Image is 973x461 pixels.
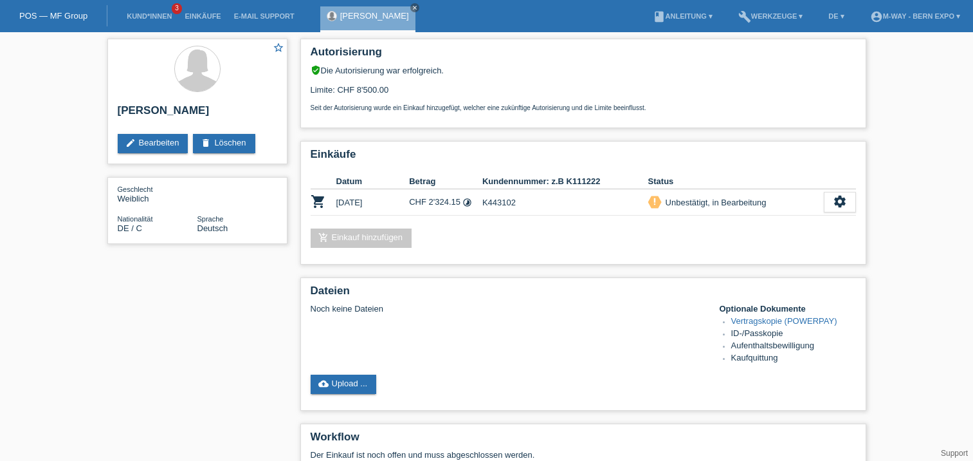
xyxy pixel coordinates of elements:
a: Support [941,449,968,458]
div: Unbestätigt, in Bearbeitung [662,196,767,209]
li: ID-/Passkopie [731,328,856,341]
a: cloud_uploadUpload ... [311,375,377,394]
h2: Einkäufe [311,148,856,167]
a: bookAnleitung ▾ [646,12,719,20]
th: Datum [336,174,410,189]
a: DE ▾ [822,12,850,20]
i: POSP00028145 [311,194,326,209]
span: Geschlecht [118,185,153,193]
i: settings [833,194,847,209]
th: Kundennummer: z.B K111222 [482,174,648,189]
i: add_shopping_cart [318,232,329,243]
a: buildWerkzeuge ▾ [732,12,810,20]
h4: Optionale Dokumente [720,304,856,314]
p: Seit der Autorisierung wurde ein Einkauf hinzugefügt, welcher eine zukünftige Autorisierung und d... [311,104,856,111]
th: Betrag [409,174,482,189]
span: Deutsch [197,223,228,233]
a: editBearbeiten [118,134,188,153]
div: Die Autorisierung war erfolgreich. [311,65,856,75]
td: [DATE] [336,189,410,216]
i: edit [125,138,136,148]
i: build [738,10,751,23]
a: Vertragskopie (POWERPAY) [731,316,837,326]
td: K443102 [482,189,648,216]
a: close [410,3,419,12]
div: Limite: CHF 8'500.00 [311,75,856,111]
i: Fixe Raten (24 Raten) [462,198,472,207]
a: E-Mail Support [228,12,301,20]
span: 3 [172,3,182,14]
td: CHF 2'324.15 [409,189,482,216]
a: Kund*innen [120,12,178,20]
i: star_border [273,42,284,53]
span: Sprache [197,215,224,223]
h2: Workflow [311,431,856,450]
li: Kaufquittung [731,353,856,365]
a: add_shopping_cartEinkauf hinzufügen [311,229,412,248]
a: deleteLöschen [193,134,255,153]
span: Nationalität [118,215,153,223]
i: verified_user [311,65,321,75]
div: Noch keine Dateien [311,304,704,314]
span: Deutschland / C / 01.02.2013 [118,223,142,233]
a: Einkäufe [178,12,227,20]
th: Status [648,174,824,189]
div: Weiblich [118,184,197,203]
li: Aufenthaltsbewilligung [731,341,856,353]
i: priority_high [650,197,659,206]
a: [PERSON_NAME] [340,11,409,21]
i: book [653,10,666,23]
i: close [412,5,418,11]
a: account_circlem-way - Bern Expo ▾ [864,12,967,20]
p: Der Einkauf ist noch offen und muss abgeschlossen werden. [311,450,856,460]
i: cloud_upload [318,379,329,389]
i: account_circle [870,10,883,23]
h2: Autorisierung [311,46,856,65]
a: star_border [273,42,284,55]
i: delete [201,138,211,148]
a: POS — MF Group [19,11,87,21]
h2: Dateien [311,285,856,304]
h2: [PERSON_NAME] [118,104,277,124]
